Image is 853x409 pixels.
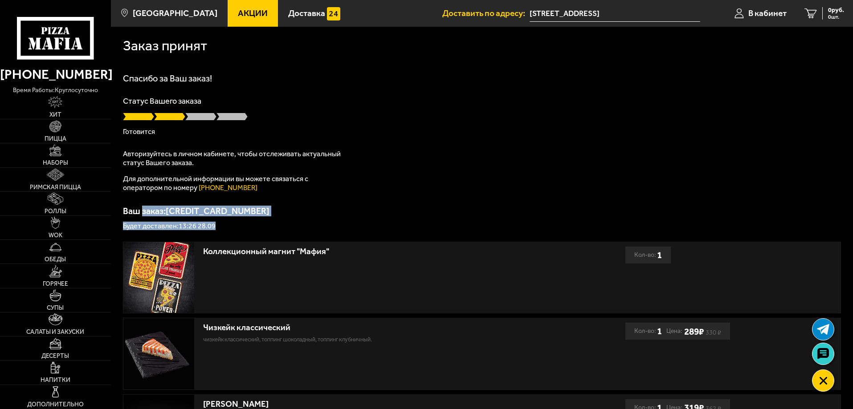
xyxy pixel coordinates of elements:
span: 0 руб. [828,7,844,13]
b: 1 [657,323,662,340]
p: Чизкейк классический, топпинг шоколадный, топпинг клубничный. [203,335,539,344]
p: Ваш заказ: [CREDIT_CARD_NUMBER] [123,207,841,215]
span: посёлок Парголово, Заречная улица, 11к4 [530,5,700,22]
div: Кол-во: [634,323,662,340]
span: Наборы [43,160,68,166]
b: 289 ₽ [684,326,704,337]
img: 15daf4d41897b9f0e9f617042186c801.svg [327,7,340,20]
span: Акции [238,9,268,17]
span: Роллы [45,208,66,215]
p: Готовится [123,128,841,135]
span: Римская пицца [30,184,81,190]
span: WOK [49,232,62,239]
span: Салаты и закуски [26,329,84,335]
p: Для дополнительной информации вы можете связаться с оператором по номеру [123,174,346,192]
p: Авторизуйтесь в личном кабинете, чтобы отслеживать актуальный статус Вашего заказа. [123,150,346,167]
span: [GEOGRAPHIC_DATA] [133,9,217,17]
a: [PHONE_NUMBER] [199,183,257,192]
span: В кабинет [748,9,787,17]
div: Коллекционный магнит "Мафия" [203,247,539,257]
span: Хит [49,112,61,118]
span: Доставить по адресу: [442,9,530,17]
input: Ваш адрес доставки [530,5,700,22]
div: Чизкейк классический [203,323,539,333]
s: 330 ₽ [706,330,721,335]
div: Кол-во: [634,247,662,263]
h1: Спасибо за Ваш заказ! [123,74,841,83]
span: Супы [47,305,64,311]
span: Пицца [45,136,66,142]
p: Будет доставлен: 13:26 28.09 [123,223,841,230]
h1: Заказ принят [123,39,207,53]
span: Десерты [41,353,69,359]
span: Горячее [43,281,68,287]
span: 0 шт. [828,14,844,20]
span: Дополнительно [27,401,84,408]
span: Напитки [41,377,70,383]
span: Обеды [45,256,66,263]
b: 1 [657,247,662,263]
p: Статус Вашего заказа [123,97,841,105]
span: Доставка [288,9,325,17]
span: Цена: [666,323,682,340]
